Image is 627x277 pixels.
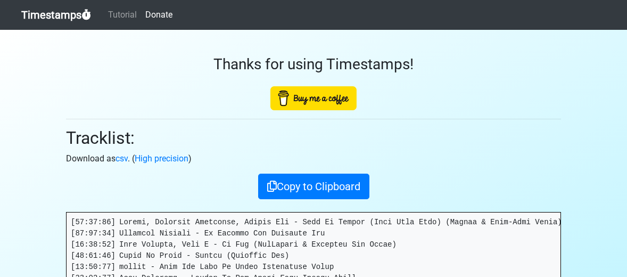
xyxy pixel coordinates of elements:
a: Timestamps [21,4,91,26]
a: Tutorial [104,4,141,26]
button: Copy to Clipboard [258,174,369,199]
a: High precision [135,153,188,164]
h2: Tracklist: [66,128,561,148]
a: Donate [141,4,177,26]
a: csv [115,153,128,164]
h3: Thanks for using Timestamps! [66,55,561,74]
img: Buy Me A Coffee [270,86,357,110]
p: Download as . ( ) [66,152,561,165]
